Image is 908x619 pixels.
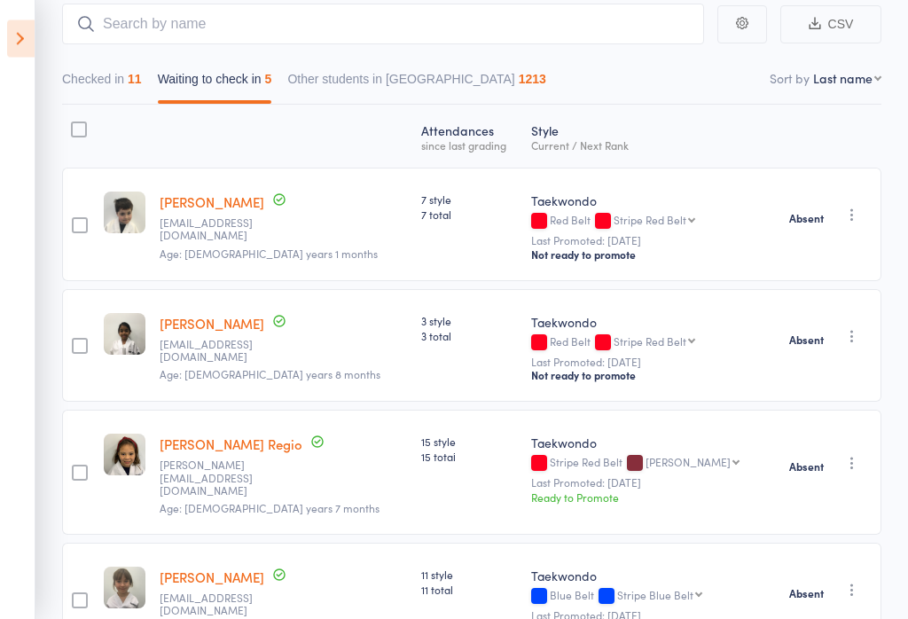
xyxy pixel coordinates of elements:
[160,435,302,454] a: [PERSON_NAME] Regio
[421,450,517,465] span: 15 total
[531,248,763,262] div: Not ready to promote
[287,64,545,105] button: Other students in [GEOGRAPHIC_DATA]1213
[531,590,763,605] div: Blue Belt
[421,192,517,208] span: 7 style
[421,140,517,152] div: since last grading
[519,73,546,87] div: 1213
[531,140,763,152] div: Current / Next Rank
[160,568,264,587] a: [PERSON_NAME]
[421,583,517,598] span: 11 total
[62,4,704,45] input: Search by name
[531,369,763,383] div: Not ready to promote
[160,459,275,498] small: shela.regio@gmail.com
[160,592,275,618] small: b.thomas123@hotmail.com
[160,247,378,262] span: Age: [DEMOGRAPHIC_DATA] years 1 months
[160,339,275,364] small: nafisara@gmail.com
[531,490,763,505] div: Ready to Promote
[531,314,763,332] div: Taekwondo
[780,6,881,44] button: CSV
[531,336,763,351] div: Red Belt
[160,217,275,243] small: lcelli@bigpond.com
[531,192,763,210] div: Taekwondo
[421,208,517,223] span: 7 total
[104,192,145,234] img: image1571115786.png
[421,329,517,344] span: 3 total
[158,64,272,105] button: Waiting to check in5
[531,357,763,369] small: Last Promoted: [DATE]
[421,435,517,450] span: 15 style
[789,460,824,474] strong: Absent
[265,73,272,87] div: 5
[160,501,380,516] span: Age: [DEMOGRAPHIC_DATA] years 7 months
[160,367,380,382] span: Age: [DEMOGRAPHIC_DATA] years 8 months
[770,70,810,88] label: Sort by
[104,435,145,476] img: image1660349352.png
[531,235,763,247] small: Last Promoted: [DATE]
[414,114,524,161] div: Atten­dances
[104,568,145,609] img: image1706913445.png
[421,568,517,583] span: 11 style
[160,193,264,212] a: [PERSON_NAME]
[789,333,824,348] strong: Absent
[614,215,686,226] div: Stripe Red Belt
[531,477,763,490] small: Last Promoted: [DATE]
[104,314,145,356] img: image1674797556.png
[531,568,763,585] div: Taekwondo
[531,435,763,452] div: Taekwondo
[128,73,142,87] div: 11
[614,336,686,348] div: Stripe Red Belt
[789,212,824,226] strong: Absent
[617,590,693,601] div: Stripe Blue Belt
[524,114,771,161] div: Style
[531,457,763,472] div: Stripe Red Belt
[421,314,517,329] span: 3 style
[62,64,142,105] button: Checked in11
[789,587,824,601] strong: Absent
[160,315,264,333] a: [PERSON_NAME]
[813,70,873,88] div: Last name
[646,457,731,468] div: [PERSON_NAME]
[531,215,763,230] div: Red Belt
